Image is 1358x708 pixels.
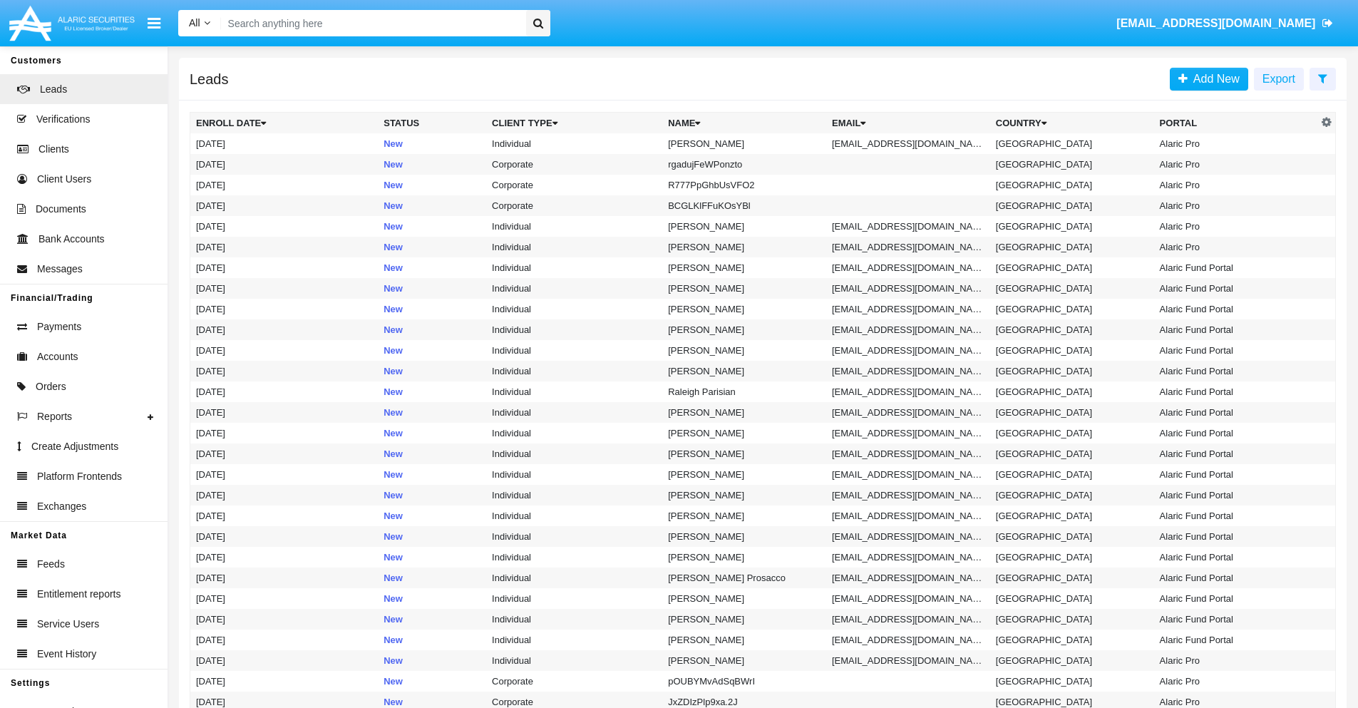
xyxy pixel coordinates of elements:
td: [DATE] [190,237,379,257]
td: Alaric Pro [1154,237,1318,257]
td: [PERSON_NAME] [662,402,826,423]
td: Individual [486,340,662,361]
td: [EMAIL_ADDRESS][DOMAIN_NAME] [826,568,990,588]
td: BCGLKlFFuKOsYBl [662,195,826,216]
td: Individual [486,485,662,506]
td: [DATE] [190,650,379,671]
a: [EMAIL_ADDRESS][DOMAIN_NAME] [1110,4,1340,43]
th: Client Type [486,113,662,134]
td: Raleigh Parisian [662,381,826,402]
td: Individual [486,588,662,609]
th: Enroll Date [190,113,379,134]
td: Individual [486,361,662,381]
td: Corporate [486,175,662,195]
td: Alaric Fund Portal [1154,464,1318,485]
td: R777PpGhbUsVFO2 [662,175,826,195]
td: [DATE] [190,402,379,423]
span: Export [1262,73,1295,85]
td: Corporate [486,154,662,175]
td: [PERSON_NAME] [662,650,826,671]
td: [DATE] [190,175,379,195]
td: New [378,609,486,630]
td: Alaric Pro [1154,650,1318,671]
td: New [378,650,486,671]
td: [EMAIL_ADDRESS][DOMAIN_NAME] [826,278,990,299]
th: Status [378,113,486,134]
td: Alaric Fund Portal [1154,568,1318,588]
td: New [378,464,486,485]
td: [DATE] [190,547,379,568]
span: Feeds [37,557,65,572]
td: [GEOGRAPHIC_DATA] [990,361,1154,381]
td: [PERSON_NAME] [662,361,826,381]
td: Corporate [486,671,662,692]
td: pOUBYMvAdSqBWrI [662,671,826,692]
td: Individual [486,568,662,588]
td: New [378,402,486,423]
td: New [378,547,486,568]
td: New [378,237,486,257]
td: [GEOGRAPHIC_DATA] [990,278,1154,299]
td: [GEOGRAPHIC_DATA] [990,340,1154,361]
td: [GEOGRAPHIC_DATA] [990,464,1154,485]
span: Entitlement reports [37,587,121,602]
td: [PERSON_NAME] [662,133,826,154]
td: [DATE] [190,423,379,443]
td: Alaric Fund Portal [1154,319,1318,340]
td: [EMAIL_ADDRESS][DOMAIN_NAME] [826,630,990,650]
td: New [378,216,486,237]
button: Export [1254,68,1304,91]
td: [DATE] [190,485,379,506]
td: [PERSON_NAME] [662,257,826,278]
td: New [378,154,486,175]
td: Alaric Fund Portal [1154,526,1318,547]
td: [EMAIL_ADDRESS][DOMAIN_NAME] [826,133,990,154]
td: [PERSON_NAME] [662,216,826,237]
td: New [378,133,486,154]
td: [PERSON_NAME] [662,443,826,464]
td: New [378,671,486,692]
td: [DATE] [190,299,379,319]
span: Event History [37,647,96,662]
span: Messages [37,262,83,277]
td: [DATE] [190,630,379,650]
td: [DATE] [190,154,379,175]
td: Individual [486,402,662,423]
span: [EMAIL_ADDRESS][DOMAIN_NAME] [1116,17,1315,29]
td: Alaric Fund Portal [1154,630,1318,650]
td: [GEOGRAPHIC_DATA] [990,671,1154,692]
td: [PERSON_NAME] [662,319,826,340]
td: Individual [486,237,662,257]
td: [EMAIL_ADDRESS][DOMAIN_NAME] [826,423,990,443]
td: [PERSON_NAME] [662,237,826,257]
span: Client Users [37,172,91,187]
td: [DATE] [190,526,379,547]
td: [EMAIL_ADDRESS][DOMAIN_NAME] [826,299,990,319]
td: [DATE] [190,195,379,216]
td: [GEOGRAPHIC_DATA] [990,402,1154,423]
img: Logo image [7,2,137,44]
td: [DATE] [190,443,379,464]
td: [GEOGRAPHIC_DATA] [990,588,1154,609]
td: [GEOGRAPHIC_DATA] [990,547,1154,568]
td: Alaric Fund Portal [1154,547,1318,568]
td: [DATE] [190,464,379,485]
td: [PERSON_NAME] [662,506,826,526]
td: [GEOGRAPHIC_DATA] [990,650,1154,671]
td: [EMAIL_ADDRESS][DOMAIN_NAME] [826,464,990,485]
td: Alaric Pro [1154,154,1318,175]
td: [DATE] [190,568,379,588]
td: [EMAIL_ADDRESS][DOMAIN_NAME] [826,506,990,526]
td: Individual [486,650,662,671]
td: [EMAIL_ADDRESS][DOMAIN_NAME] [826,547,990,568]
td: New [378,423,486,443]
td: [GEOGRAPHIC_DATA] [990,195,1154,216]
span: Add New [1188,73,1240,85]
td: New [378,485,486,506]
td: Alaric Fund Portal [1154,485,1318,506]
td: [EMAIL_ADDRESS][DOMAIN_NAME] [826,340,990,361]
td: [DATE] [190,216,379,237]
td: Individual [486,547,662,568]
td: [EMAIL_ADDRESS][DOMAIN_NAME] [826,650,990,671]
td: [GEOGRAPHIC_DATA] [990,443,1154,464]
